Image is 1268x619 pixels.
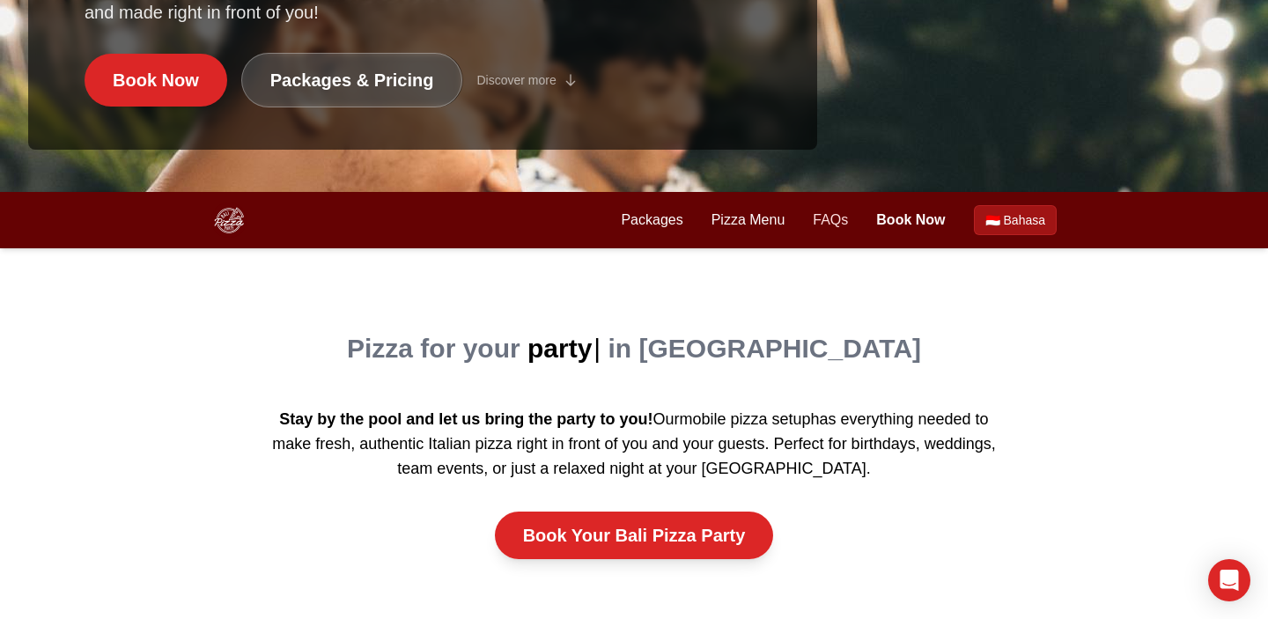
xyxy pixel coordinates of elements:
[261,407,1007,481] p: Our has everything needed to make fresh, authentic Italian pizza right in front of you and your g...
[593,334,601,363] span: |
[1208,559,1250,601] div: Open Intercom Messenger
[974,205,1057,235] a: Beralih ke Bahasa Indonesia
[711,210,785,231] a: Pizza Menu
[608,334,922,363] span: in [GEOGRAPHIC_DATA]
[495,512,774,559] a: Book Your Bali Pizza Party
[347,334,520,363] span: Pizza for your
[476,71,556,89] span: Discover more
[241,53,463,107] a: Packages & Pricing
[679,410,810,428] a: mobile pizza setup
[1004,211,1045,229] span: Bahasa
[621,210,682,231] a: Packages
[85,54,227,107] a: Book Now
[813,210,848,231] a: FAQs
[876,210,945,231] a: Book Now
[527,334,592,363] span: party
[279,410,652,428] strong: Stay by the pool and let us bring the party to you!
[211,203,247,238] img: Bali Pizza Party Logo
